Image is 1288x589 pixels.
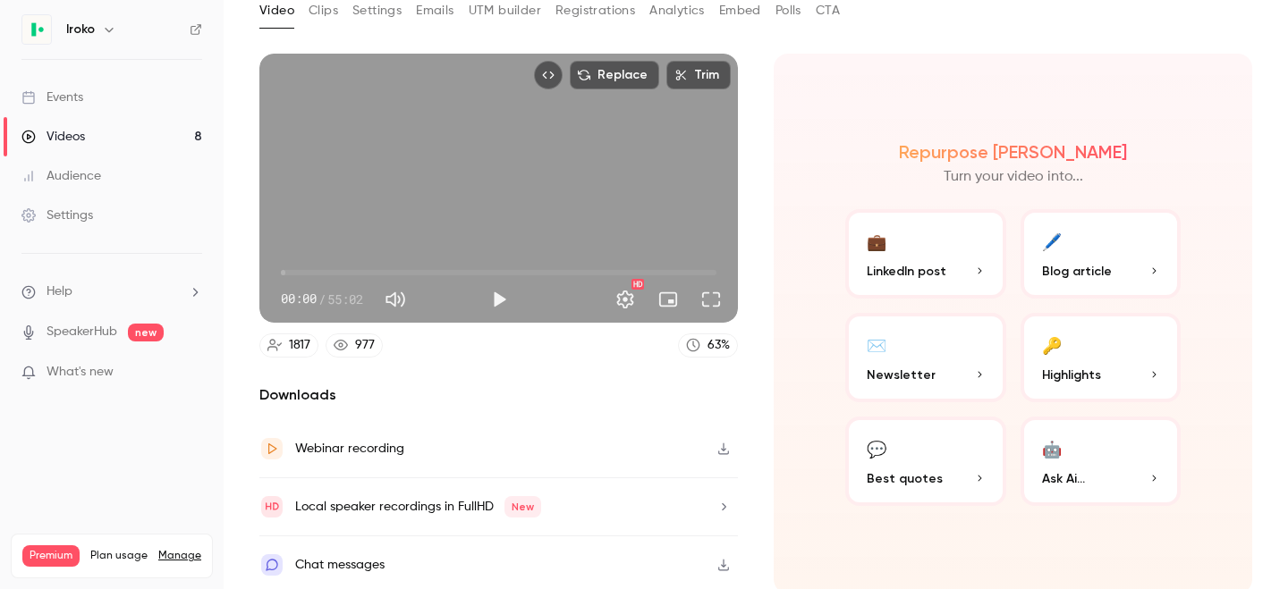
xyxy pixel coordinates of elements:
[1042,469,1085,488] span: Ask Ai...
[678,333,738,358] a: 63%
[295,554,385,576] div: Chat messages
[158,549,201,563] a: Manage
[90,549,148,563] span: Plan usage
[1042,331,1062,358] div: 🔑
[21,167,101,185] div: Audience
[281,290,317,308] span: 00:00
[355,336,375,355] div: 977
[1042,262,1112,281] span: Blog article
[1042,434,1062,462] div: 🤖
[1021,209,1182,299] button: 🖊️Blog article
[326,333,383,358] a: 977
[845,313,1006,402] button: ✉️Newsletter
[47,363,114,382] span: What's new
[944,166,1083,188] p: Turn your video into...
[899,141,1127,163] h2: Repurpose [PERSON_NAME]
[295,438,404,459] div: Webinar recording
[867,227,886,255] div: 💼
[867,434,886,462] div: 💬
[693,282,729,317] button: Full screen
[504,496,541,517] span: New
[1021,417,1182,506] button: 🤖Ask Ai...
[318,290,326,308] span: /
[708,336,730,355] div: 63 %
[845,417,1006,506] button: 💬Best quotes
[47,282,72,301] span: Help
[21,128,85,146] div: Videos
[481,282,517,317] button: Play
[570,61,659,89] button: Replace
[534,61,563,89] button: Embed video
[281,290,363,308] div: 00:00
[21,88,83,106] div: Events
[181,365,202,381] iframe: Noticeable Trigger
[867,331,886,358] div: ✉️
[666,61,731,89] button: Trim
[22,545,80,567] span: Premium
[259,333,318,358] a: 1817
[66,21,95,38] h6: Iroko
[22,15,51,44] img: Iroko
[631,279,644,290] div: HD
[1042,366,1101,384] span: Highlights
[327,290,363,308] span: 55:02
[377,282,413,317] button: Mute
[259,384,738,406] h2: Downloads
[867,366,936,384] span: Newsletter
[867,262,946,281] span: LinkedIn post
[650,282,686,317] button: Turn on miniplayer
[295,496,541,517] div: Local speaker recordings in FullHD
[1021,313,1182,402] button: 🔑Highlights
[867,469,943,488] span: Best quotes
[845,209,1006,299] button: 💼LinkedIn post
[47,323,117,341] a: SpeakerHub
[21,282,202,301] li: help-dropdown-opener
[128,324,164,341] span: new
[21,206,93,224] div: Settings
[1042,227,1062,255] div: 🖊️
[607,282,643,317] button: Settings
[289,336,310,355] div: 1817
